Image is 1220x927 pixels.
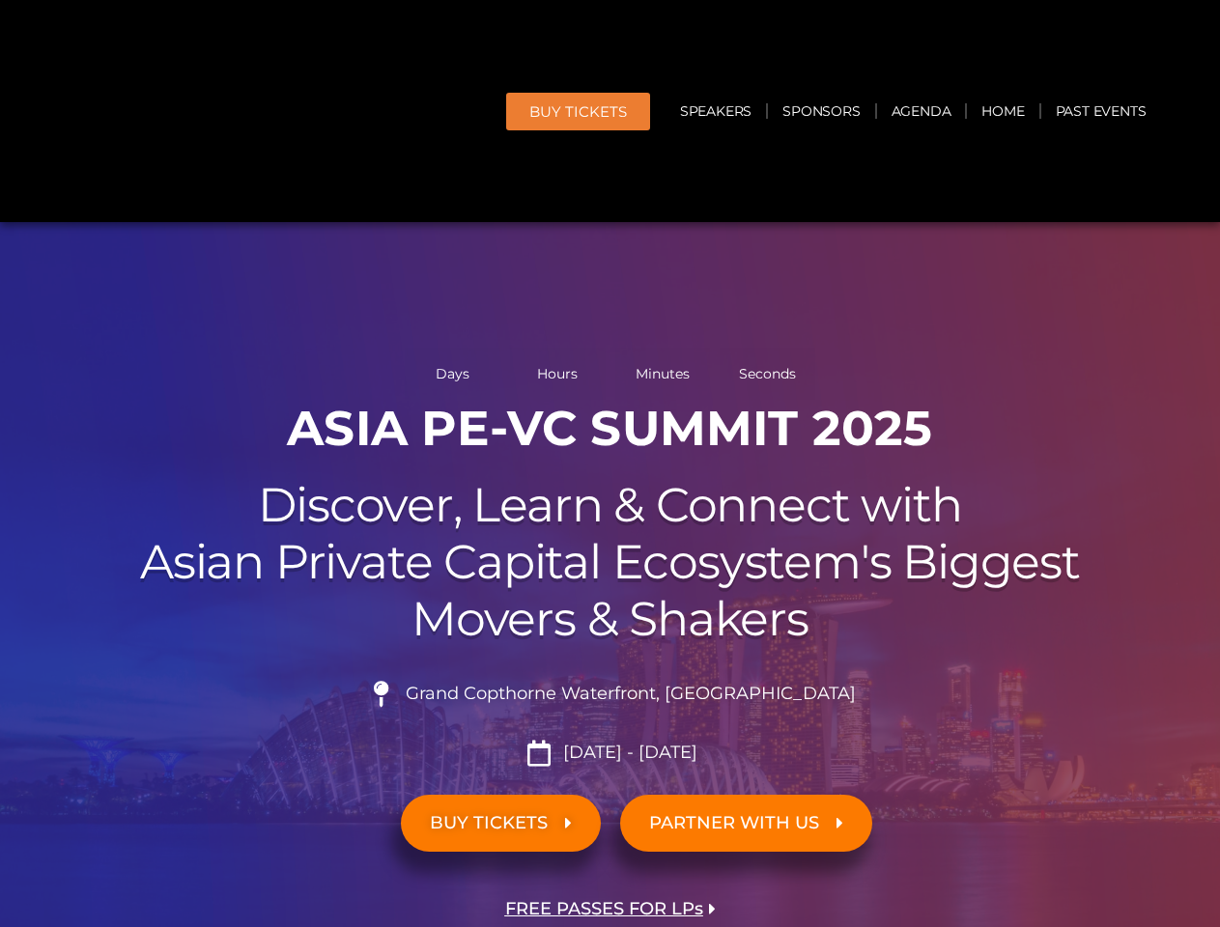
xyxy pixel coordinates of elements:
span: [DATE] - [DATE] [558,743,697,764]
span: PARTNER WITH US [649,814,819,832]
a: Home [967,89,1038,133]
a: PARTNER WITH US [620,795,872,852]
h1: ASIA PE-VC Summit 2025 [70,400,1151,458]
a: Sponsors [768,89,874,133]
span: BUY TICKETS [430,814,548,832]
span: Hours [510,367,606,380]
span: Minutes [615,367,711,380]
a: BUY Tickets [506,93,650,130]
span: Days [405,367,500,380]
span: BUY Tickets [529,104,627,119]
span: Grand Copthorne Waterfront, [GEOGRAPHIC_DATA]​ [401,684,856,705]
a: Past Events [1041,89,1161,133]
h2: Discover, Learn & Connect with Asian Private Capital Ecosystem's Biggest Movers & Shakers [70,477,1151,647]
span: Seconds [720,367,815,380]
span: FREE PASSES FOR LPs [505,900,703,918]
a: Speakers [666,89,766,133]
a: BUY TICKETS [401,795,601,852]
a: Agenda [877,89,966,133]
